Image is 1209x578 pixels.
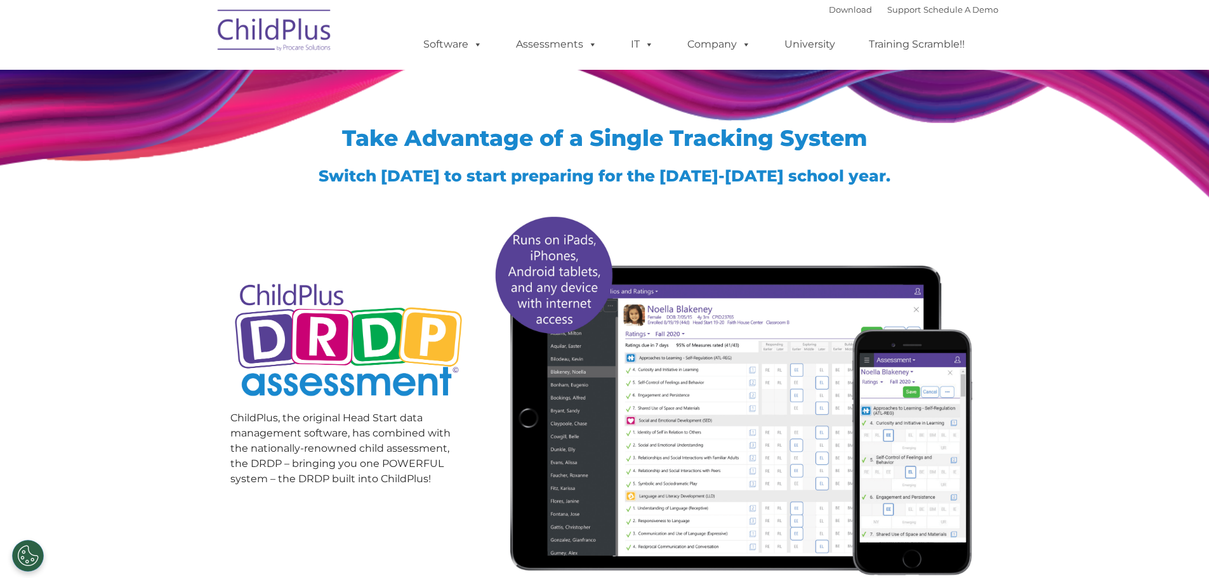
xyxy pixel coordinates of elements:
[923,4,998,15] a: Schedule A Demo
[675,32,763,57] a: Company
[772,32,848,57] a: University
[230,412,451,485] span: ChildPlus, the original Head Start data management software, has combined with the nationally-ren...
[230,270,467,414] img: Copyright - DRDP Logo
[829,4,998,15] font: |
[829,4,872,15] a: Download
[12,540,44,572] button: Cookies Settings
[319,166,890,185] span: Switch [DATE] to start preparing for the [DATE]-[DATE] school year.
[411,32,495,57] a: Software
[856,32,977,57] a: Training Scramble!!
[618,32,666,57] a: IT
[342,124,868,152] span: Take Advantage of a Single Tracking System
[211,1,338,64] img: ChildPlus by Procare Solutions
[887,4,921,15] a: Support
[503,32,610,57] a: Assessments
